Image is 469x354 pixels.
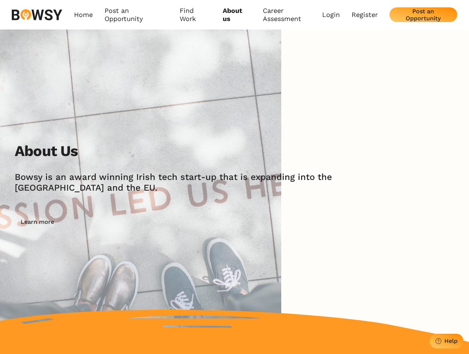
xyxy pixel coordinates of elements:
a: Login [322,11,340,19]
div: Help [444,337,458,344]
a: Career Assessment [263,7,322,23]
button: Help [430,334,463,348]
button: Learn more [15,215,60,229]
div: Post an Opportunity [395,8,451,22]
a: Register [352,11,378,19]
h2: Bowsy is an award winning Irish tech start-up that is expanding into the [GEOGRAPHIC_DATA] and th... [15,172,356,193]
a: Home [74,7,93,23]
h2: About Us [15,142,78,160]
img: svg%3e [12,9,62,20]
div: Learn more [21,218,54,225]
button: Post an Opportunity [389,7,457,22]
